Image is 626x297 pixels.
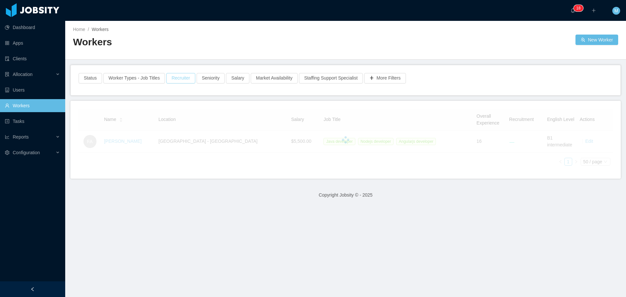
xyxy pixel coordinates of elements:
span: Workers [92,27,109,32]
button: Seniority [197,73,225,83]
a: icon: robotUsers [5,83,60,97]
a: icon: profileTasks [5,115,60,128]
sup: 18 [574,5,583,11]
button: Worker Types - Job Titles [103,73,165,83]
a: icon: auditClients [5,52,60,65]
i: icon: line-chart [5,135,9,139]
i: icon: bell [571,8,575,13]
span: Configuration [13,150,40,155]
a: icon: pie-chartDashboard [5,21,60,34]
p: 1 [576,5,578,11]
button: Staffing Support Specialist [299,73,363,83]
i: icon: solution [5,72,9,77]
span: Reports [13,134,29,140]
footer: Copyright Jobsity © - 2025 [65,184,626,206]
a: icon: appstoreApps [5,37,60,50]
a: icon: userWorkers [5,99,60,112]
i: icon: setting [5,150,9,155]
button: icon: usergroup-addNew Worker [575,35,618,45]
span: Allocation [13,72,33,77]
a: Home [73,27,85,32]
button: Status [79,73,102,83]
button: Market Availability [251,73,298,83]
button: Salary [226,73,249,83]
i: icon: plus [591,8,596,13]
span: / [88,27,89,32]
p: 8 [578,5,581,11]
span: M [614,7,618,15]
button: icon: plusMore Filters [364,73,406,83]
button: Recruiter [166,73,195,83]
h2: Workers [73,36,346,49]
